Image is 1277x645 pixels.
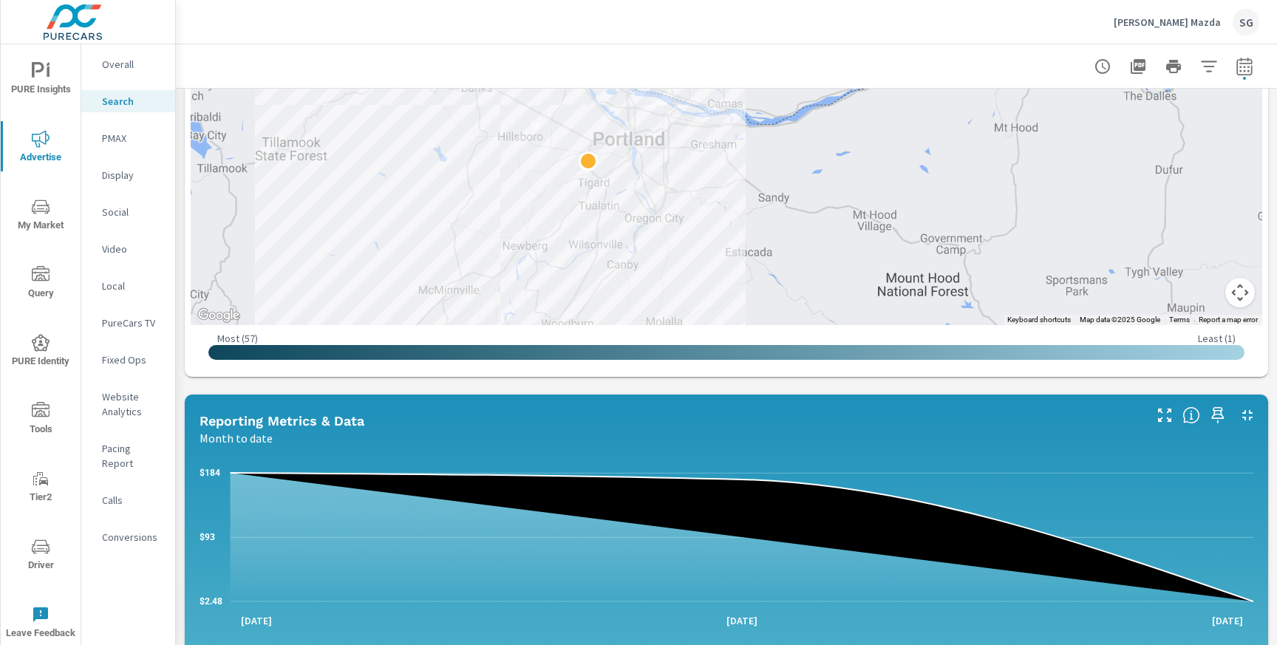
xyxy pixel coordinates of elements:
button: Print Report [1159,52,1188,81]
div: Calls [81,489,175,511]
div: Display [81,164,175,186]
span: Driver [5,538,76,574]
p: Pacing Report [102,441,163,471]
span: My Market [5,198,76,234]
button: Select Date Range [1230,52,1259,81]
span: Map data ©2025 Google [1080,315,1160,324]
div: PMAX [81,127,175,149]
div: Conversions [81,526,175,548]
text: $184 [200,468,220,478]
p: PureCars TV [102,315,163,330]
p: Social [102,205,163,219]
button: Make Fullscreen [1153,403,1176,427]
p: PMAX [102,131,163,146]
div: Local [81,275,175,297]
p: Video [102,242,163,256]
a: Open this area in Google Maps (opens a new window) [194,306,243,325]
div: Social [81,201,175,223]
button: Map camera controls [1225,278,1255,307]
p: [PERSON_NAME] Mazda [1114,16,1221,29]
div: Video [81,238,175,260]
p: Display [102,168,163,182]
span: Advertise [5,130,76,166]
div: Search [81,90,175,112]
img: Google [194,306,243,325]
p: [DATE] [716,613,768,628]
p: [DATE] [1202,613,1253,628]
span: Leave Feedback [5,606,76,642]
button: Apply Filters [1194,52,1224,81]
p: Conversions [102,530,163,545]
h5: Reporting Metrics & Data [200,413,364,429]
p: Search [102,94,163,109]
button: Keyboard shortcuts [1007,315,1071,325]
div: PureCars TV [81,312,175,334]
span: Query [5,266,76,302]
a: Terms (opens in new tab) [1169,315,1190,324]
p: Calls [102,493,163,508]
p: Month to date [200,429,273,447]
p: Most ( 57 ) [217,332,258,345]
text: $2.48 [200,596,222,607]
button: "Export Report to PDF" [1123,52,1153,81]
div: Fixed Ops [81,349,175,371]
span: Understand Search data over time and see how metrics compare to each other. [1182,406,1200,424]
div: SG [1233,9,1259,35]
a: Report a map error [1199,315,1258,324]
span: Tier2 [5,470,76,506]
div: Pacing Report [81,437,175,474]
span: PURE Insights [5,62,76,98]
span: Save this to your personalized report [1206,403,1230,427]
p: Least ( 1 ) [1198,332,1236,345]
button: Minimize Widget [1236,403,1259,427]
div: Overall [81,53,175,75]
p: [DATE] [231,613,282,628]
p: Fixed Ops [102,352,163,367]
span: PURE Identity [5,334,76,370]
p: Local [102,279,163,293]
div: Website Analytics [81,386,175,423]
text: $93 [200,532,215,542]
span: Tools [5,402,76,438]
p: Website Analytics [102,389,163,419]
p: Overall [102,57,163,72]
